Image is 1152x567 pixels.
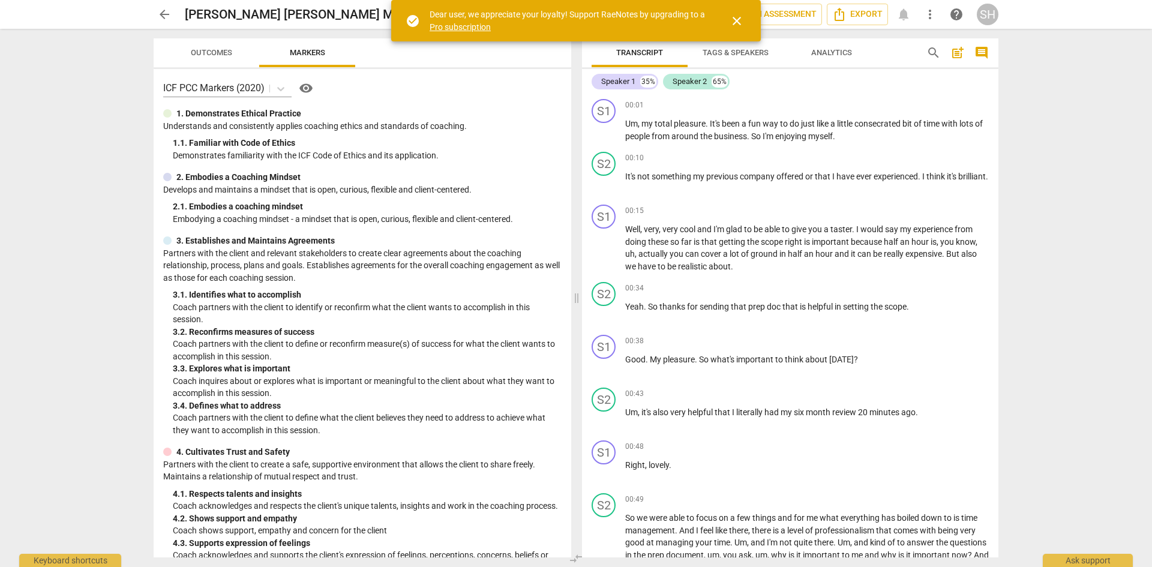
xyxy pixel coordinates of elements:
[671,131,700,141] span: around
[911,237,931,247] span: hour
[805,526,815,535] span: of
[806,407,832,417] span: month
[625,172,637,181] span: It's
[712,76,728,88] div: 65%
[751,131,763,141] span: So
[688,407,715,417] span: helpful
[730,513,737,523] span: a
[430,8,708,33] div: Dear user, we appreciate your loyalty! Support RaeNotes by upgrading to a
[173,537,562,550] div: 4. 3. Supports expression of feelings
[815,526,876,535] span: professionalism
[950,46,965,60] span: post_add
[723,249,730,259] span: a
[781,526,787,535] span: a
[787,526,805,535] span: level
[687,302,700,311] span: for
[667,262,678,271] span: be
[625,442,644,452] span: 00:48
[592,99,616,123] div: Change speaker
[675,526,679,535] span: .
[601,76,635,88] div: Speaker 1
[703,48,769,57] span: Tags & Speakers
[913,224,955,234] span: experience
[19,554,121,567] div: Keyboard shortcuts
[871,302,884,311] span: the
[163,120,562,133] p: Understands and consistently applies coaching ethics and standards of coaching.
[815,249,835,259] span: hour
[730,249,741,259] span: lot
[695,355,699,364] span: .
[700,131,714,141] span: the
[832,172,836,181] span: I
[775,355,785,364] span: to
[163,458,562,483] p: Partners with the client to create a safe, supportive environment that allows the client to share...
[653,407,670,417] span: also
[696,513,719,523] span: focus
[715,407,732,417] span: that
[173,137,562,149] div: 1. 1. Familiar with Code of Ethics
[625,224,640,234] span: Well
[726,224,744,234] span: glad
[961,249,977,259] span: also
[625,302,644,311] span: Yeah
[820,513,841,523] span: what
[977,4,998,25] button: SH
[747,131,751,141] span: .
[640,224,644,234] span: ,
[752,526,773,535] span: there
[163,247,562,284] p: Partners with the client and relevant stakeholders to create clear agreements about the coaching ...
[625,262,638,271] span: we
[652,131,671,141] span: from
[851,249,857,259] span: it
[812,237,851,247] span: important
[921,513,944,523] span: down
[625,100,644,110] span: 00:01
[876,526,893,535] span: that
[635,249,638,259] span: ,
[625,249,635,259] span: uh
[748,302,767,311] span: prep
[173,301,562,326] p: Coach partners with the client to identify or reconfirm what the client wants to accomplish in th...
[713,224,726,234] span: I'm
[914,119,923,128] span: of
[163,184,562,196] p: Develops and maintains a mindset that is open, curious, flexible and client-centered.
[790,119,801,128] span: do
[592,205,616,229] div: Change speaker
[731,4,822,25] button: AI Assessment
[730,14,744,28] span: close
[804,249,815,259] span: an
[918,172,922,181] span: .
[780,119,790,128] span: to
[923,7,937,22] span: more_vert
[638,407,641,417] span: ,
[625,153,644,163] span: 00:10
[173,338,562,362] p: Coach partners with the client to define or reconfirm measure(s) of success for what the client w...
[922,172,926,181] span: I
[829,355,854,364] span: [DATE]
[659,224,662,234] span: ,
[884,237,900,247] span: half
[808,302,835,311] span: helpful
[900,237,911,247] span: an
[722,119,742,128] span: been
[873,249,884,259] span: be
[946,4,967,25] a: Help
[779,249,788,259] span: in
[176,235,335,247] p: 3. Establishes and Maintains Agreements
[173,524,562,537] p: Coach shows support, empathy and concern for the client
[173,375,562,400] p: Coach inquires about or explores what is important or meaningful to the client about what they wa...
[625,336,644,346] span: 00:38
[852,224,856,234] span: .
[732,407,736,417] span: I
[907,302,909,311] span: .
[736,407,764,417] span: literally
[638,119,641,128] span: ,
[710,355,736,364] span: what's
[767,302,782,311] span: doc
[655,119,674,128] span: total
[670,237,681,247] span: so
[645,460,649,470] span: ,
[830,119,837,128] span: a
[678,262,709,271] span: realistic
[637,513,649,523] span: we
